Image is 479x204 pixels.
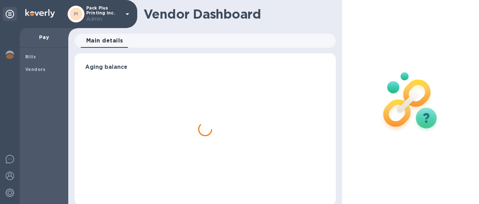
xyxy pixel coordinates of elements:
img: Logo [25,9,55,18]
p: Pay [25,34,63,41]
b: PI [74,11,78,17]
b: Bills [25,54,36,59]
h1: Vendor Dashboard [144,7,331,21]
p: Admin [86,15,121,23]
div: Unpin categories [3,7,17,21]
span: Main details [86,36,123,46]
p: Pack Plus Printing Inc. [86,6,121,23]
b: Vendors [25,67,46,72]
h3: Aging balance [85,64,325,71]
